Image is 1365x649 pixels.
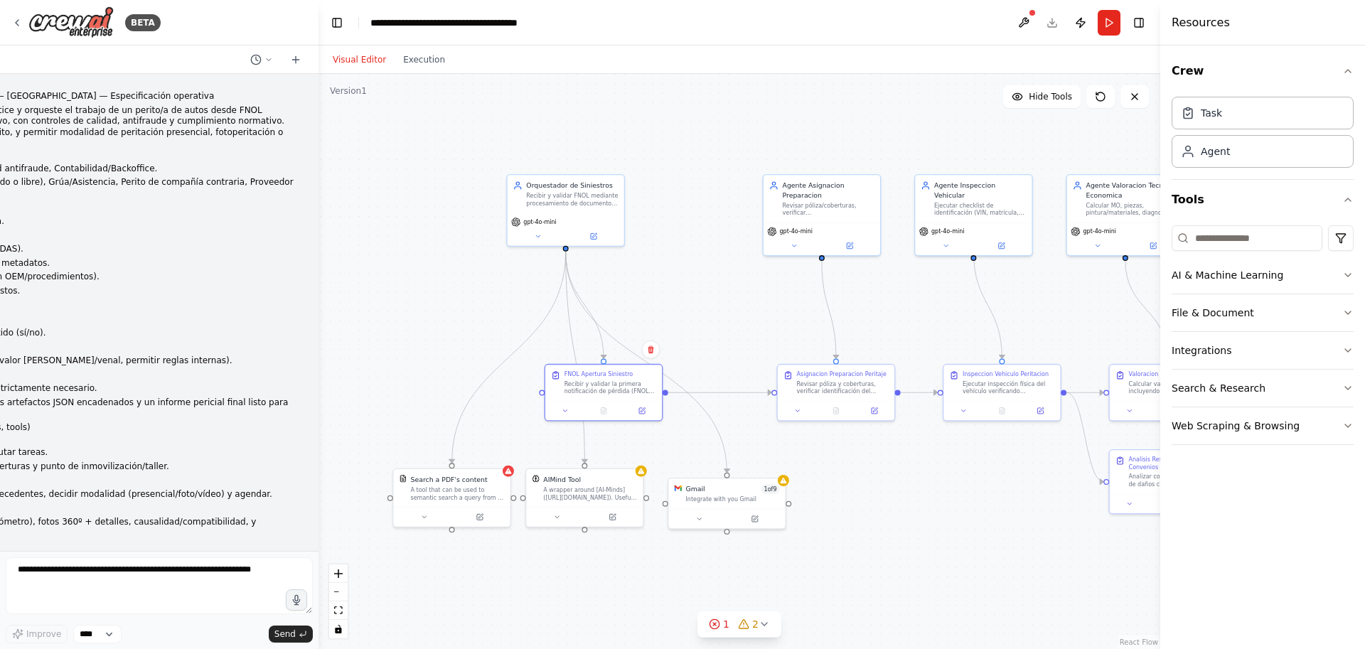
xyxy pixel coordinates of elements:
div: Task [1201,106,1222,120]
span: 1 [723,617,729,631]
button: fit view [329,601,348,620]
button: Delete node [641,340,660,359]
button: Tools [1172,180,1354,220]
button: No output available [816,405,856,417]
g: Edge from 409e851a-9707-4984-b8dc-3c1f0560e06e to 2627b099-706c-44e3-aff8-3194bd576c26 [447,252,570,463]
span: gpt-4o-mini [931,227,965,235]
span: gpt-4o-mini [1083,227,1116,235]
button: Open in side panel [858,405,891,417]
button: Open in side panel [567,230,620,242]
div: Version 1 [330,85,367,97]
div: Tools [1172,220,1354,456]
button: toggle interactivity [329,620,348,638]
button: Open in side panel [626,405,658,417]
g: Edge from c3be6786-6f02-4618-893c-42f7768091d2 to a3946a97-f739-41bd-9b01-dfc9b23fac9d [1120,261,1172,358]
nav: breadcrumb [370,16,518,30]
button: Improve [6,625,68,643]
button: No output available [1148,498,1188,510]
button: zoom out [329,583,348,601]
div: PDFSearchToolSearch a PDF's contentA tool that can be used to semantic search a query from a PDF'... [392,468,511,527]
button: Click to speak your automation idea [286,589,307,611]
div: Revisar póliza y coberturas, verificar identificación del vehículo (VIN/matrícula), consultar ant... [797,380,889,395]
div: Asignacion Preparacion Peritaje [797,370,887,378]
button: Open in side panel [823,240,876,252]
div: Calcular MO, piezas, pintura/materiales, diagnosis y calibraciones (incl. ADAS), aplicar deprecia... [1086,202,1177,217]
div: React Flow controls [329,564,348,638]
img: AIMindTool [532,475,540,483]
div: Integrate with you Gmail [685,495,779,503]
button: Start a new chat [284,51,307,68]
button: zoom in [329,564,348,583]
button: Open in side panel [728,513,781,525]
button: Open in side panel [586,511,639,522]
g: Edge from 906979be-602e-4954-aa39-0bf445c87d1a to c6dd1de5-e7b6-4d2d-83d6-b7130f8ccc51 [969,252,1007,359]
button: Execution [395,51,454,68]
img: PDFSearchTool [400,475,407,483]
div: Ejecutar inspección física del vehículo verificando identificación (VIN, matrícula, odómetro), ca... [963,380,1054,395]
div: Agent [1201,144,1230,159]
div: Agente Asignacion Preparacion [783,181,874,200]
g: Edge from 409e851a-9707-4984-b8dc-3c1f0560e06e to 345e0ed3-d8c6-4ef4-998a-fe2cca423fa5 [561,252,589,463]
div: Inspeccion Vehiculo PeritacionEjecutar inspección física del vehículo verificando identificación ... [943,364,1061,422]
button: Send [269,626,313,643]
g: Edge from 409e851a-9707-4984-b8dc-3c1f0560e06e to 899ac1c9-f391-4909-a062-a2955b6526ae [561,252,732,473]
div: Inspeccion Vehiculo Peritacion [963,370,1049,378]
img: Gmail [674,484,682,492]
a: React Flow attribution [1120,638,1158,646]
div: Gmail [685,484,705,493]
div: A tool that can be used to semantic search a query from a PDF's content. [411,486,505,501]
div: Analisis Responsabilidad ConveniosAnalizar compatibilidad técnica de daños cuando existe tercero ... [1109,449,1228,514]
button: Crew [1172,51,1354,91]
button: Web Scraping & Browsing [1172,407,1354,444]
div: Orquestador de Siniestros [526,181,618,190]
div: Calcular valoración detallada incluyendo mano de obra, piezas según política, pintura/materiales,... [1129,380,1221,395]
div: Crew [1172,91,1354,179]
g: Edge from c6dd1de5-e7b6-4d2d-83d6-b7130f8ccc51 to 09909346-72bf-40ec-973c-d1b1510d7e2b [1066,388,1103,487]
div: Valoracion Economica TecnicaCalcular valoración detallada incluyendo mano de obra, piezas según p... [1109,364,1228,422]
span: Improve [26,628,61,640]
h4: Resources [1172,14,1230,31]
div: A wrapper around [AI-Minds]([URL][DOMAIN_NAME]). Useful for when you need answers to questions fr... [543,486,637,501]
div: Agente Valoracion Tecnico EconomicaCalcular MO, piezas, pintura/materiales, diagnosis y calibraci... [1066,174,1184,256]
button: Hide left sidebar [327,13,347,33]
button: No output available [584,405,623,417]
div: Analizar compatibilidad técnica de daños cuando existe tercero implicado, evaluar criterios para ... [1129,473,1221,488]
span: Hide Tools [1029,91,1072,102]
button: Open in side panel [453,511,506,522]
g: Edge from 39b6713b-8046-4293-bfc6-a5e48e6e2eed to f97dd40a-3e95-4ab8-b39a-d0ba10fbfe21 [817,261,840,358]
g: Edge from 409e851a-9707-4984-b8dc-3c1f0560e06e to a3cd94fa-50a6-48da-85c1-bfaf861e84d4 [561,252,609,359]
span: gpt-4o-mini [780,227,813,235]
button: Hide Tools [1003,85,1081,108]
button: No output available [1148,405,1188,417]
div: Revisar póliza/coberturas, verificar VIN/kilometraje/antecedentes, decidir modalidad de peritació... [783,202,874,217]
button: AI & Machine Learning [1172,257,1354,294]
g: Edge from f97dd40a-3e95-4ab8-b39a-d0ba10fbfe21 to c6dd1de5-e7b6-4d2d-83d6-b7130f8ccc51 [901,388,938,397]
button: Open in side panel [1024,405,1056,417]
button: Integrations [1172,332,1354,369]
button: Visual Editor [324,51,395,68]
div: FNOL Apertura SiniestroRecibir y validar la primera notificación de pérdida (FNOL) procesando doc... [545,364,663,422]
div: Recibir y validar la primera notificación de pérdida (FNOL) procesando documentos PDF proporciona... [564,380,656,395]
div: Ejecutar checklist de identificación (VIN, matrícula, odómetro), capturar fotos 360º + detalles, ... [934,202,1026,217]
div: Valoracion Economica Tecnica [1129,370,1214,378]
div: Recibir y validar FNOL mediante procesamiento de documentos PDF, verificar estatus del asegurado ... [526,192,618,207]
button: File & Document [1172,294,1354,331]
span: 2 [752,617,759,631]
g: Edge from c6dd1de5-e7b6-4d2d-83d6-b7130f8ccc51 to a3946a97-f739-41bd-9b01-dfc9b23fac9d [1066,388,1103,397]
div: AIMind Tool [543,475,581,484]
div: Search a PDF's content [411,475,488,484]
button: Switch to previous chat [245,51,279,68]
div: BETA [125,14,161,31]
div: Agente Inspeccion Vehicular [934,181,1026,200]
button: Hide right sidebar [1129,13,1149,33]
button: No output available [982,405,1022,417]
div: GmailGmail1of9Integrate with you Gmail [668,478,786,530]
span: Send [274,628,296,640]
button: Search & Research [1172,370,1354,407]
button: Open in side panel [1126,240,1179,252]
div: Asignacion Preparacion PeritajeRevisar póliza y coberturas, verificar identificación del vehículo... [777,364,896,422]
div: Analisis Responsabilidad Convenios [1129,456,1221,471]
div: Agente Asignacion PreparacionRevisar póliza/coberturas, verificar VIN/kilometraje/antecedentes, d... [763,174,882,256]
div: Orquestador de SiniestrosRecibir y validar FNOL mediante procesamiento de documentos PDF, verific... [506,174,625,247]
g: Edge from a3cd94fa-50a6-48da-85c1-bfaf861e84d4 to f97dd40a-3e95-4ab8-b39a-d0ba10fbfe21 [668,388,771,397]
